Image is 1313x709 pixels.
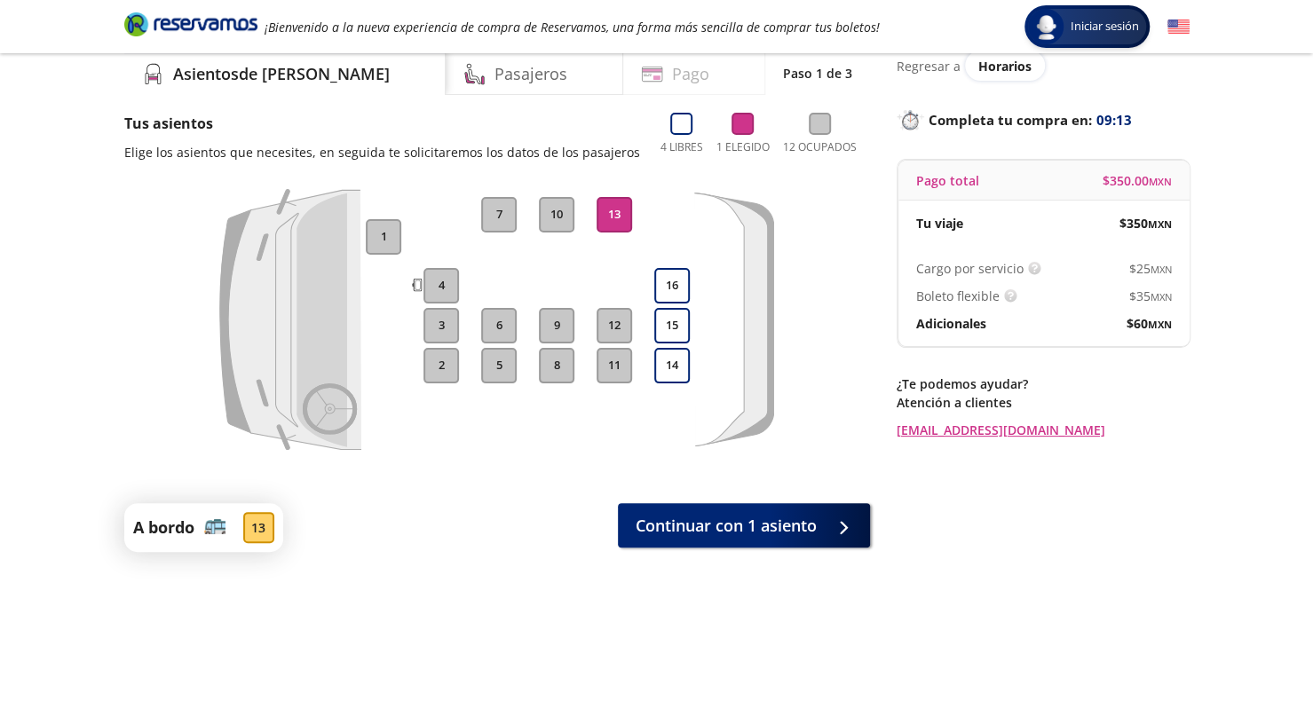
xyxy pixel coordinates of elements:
[481,197,517,232] button: 7
[539,348,574,383] button: 8
[243,512,274,543] div: 13
[1148,318,1172,331] small: MXN
[423,308,459,343] button: 3
[423,268,459,303] button: 4
[494,62,567,86] h4: Pasajeros
[539,197,574,232] button: 10
[1151,290,1172,303] small: MXN
[654,308,690,343] button: 15
[1129,259,1172,278] span: $ 25
[1103,171,1172,190] span: $ 350.00
[916,171,979,190] p: Pago total
[916,259,1024,278] p: Cargo por servicio
[124,11,257,43] a: Brand Logo
[539,308,574,343] button: 9
[133,516,194,540] p: A bordo
[124,11,257,37] i: Brand Logo
[654,268,690,303] button: 16
[173,62,390,86] h4: Asientos de [PERSON_NAME]
[597,197,632,232] button: 13
[597,348,632,383] button: 11
[481,308,517,343] button: 6
[265,19,880,35] em: ¡Bienvenido a la nueva experiencia de compra de Reservamos, una forma más sencilla de comprar tus...
[423,348,459,383] button: 2
[672,62,709,86] h4: Pago
[1127,314,1172,333] span: $ 60
[897,57,961,75] p: Regresar a
[597,308,632,343] button: 12
[636,514,817,538] span: Continuar con 1 asiento
[783,64,852,83] p: Paso 1 de 3
[366,219,401,255] button: 1
[618,503,870,548] button: Continuar con 1 asiento
[1064,18,1146,35] span: Iniciar sesión
[124,113,640,134] p: Tus asientos
[654,348,690,383] button: 14
[1167,16,1190,38] button: English
[481,348,517,383] button: 5
[897,393,1190,412] p: Atención a clientes
[783,139,857,155] p: 12 Ocupados
[660,139,703,155] p: 4 Libres
[897,51,1190,81] div: Regresar a ver horarios
[897,107,1190,132] p: Completa tu compra en :
[1096,110,1132,130] span: 09:13
[1149,175,1172,188] small: MXN
[897,374,1190,393] p: ¿Te podemos ayudar?
[1119,214,1172,232] span: $ 350
[897,421,1190,439] a: [EMAIL_ADDRESS][DOMAIN_NAME]
[916,287,1000,305] p: Boleto flexible
[1129,287,1172,305] span: $ 35
[1148,217,1172,231] small: MXN
[978,58,1032,75] span: Horarios
[916,314,986,333] p: Adicionales
[124,143,640,161] p: Elige los asientos que necesites, en seguida te solicitaremos los datos de los pasajeros
[916,214,963,232] p: Tu viaje
[716,139,770,155] p: 1 Elegido
[1151,263,1172,276] small: MXN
